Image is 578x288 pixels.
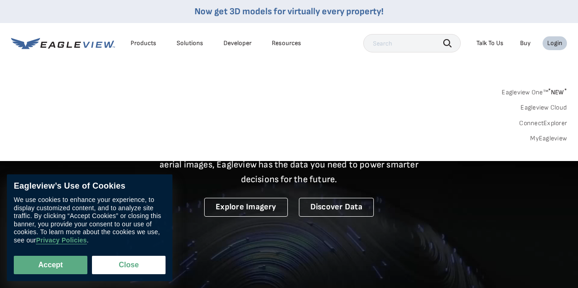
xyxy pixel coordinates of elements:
[195,6,383,17] a: Now get 3D models for virtually every property!
[149,143,430,187] p: A new era starts here. Built on more than 3.5 billion high-resolution aerial images, Eagleview ha...
[502,86,567,96] a: Eagleview One™*NEW*
[177,39,203,47] div: Solutions
[14,196,166,244] div: We use cookies to enhance your experience, to display customized content, and to analyze site tra...
[92,256,166,274] button: Close
[272,39,301,47] div: Resources
[299,198,374,217] a: Discover Data
[204,198,288,217] a: Explore Imagery
[548,88,567,96] span: NEW
[520,39,531,47] a: Buy
[530,134,567,143] a: MyEagleview
[36,236,86,244] a: Privacy Policies
[476,39,504,47] div: Talk To Us
[519,119,567,127] a: ConnectExplorer
[521,104,567,112] a: Eagleview Cloud
[363,34,461,52] input: Search
[14,256,87,274] button: Accept
[14,181,166,191] div: Eagleview’s Use of Cookies
[223,39,252,47] a: Developer
[547,39,562,47] div: Login
[131,39,156,47] div: Products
